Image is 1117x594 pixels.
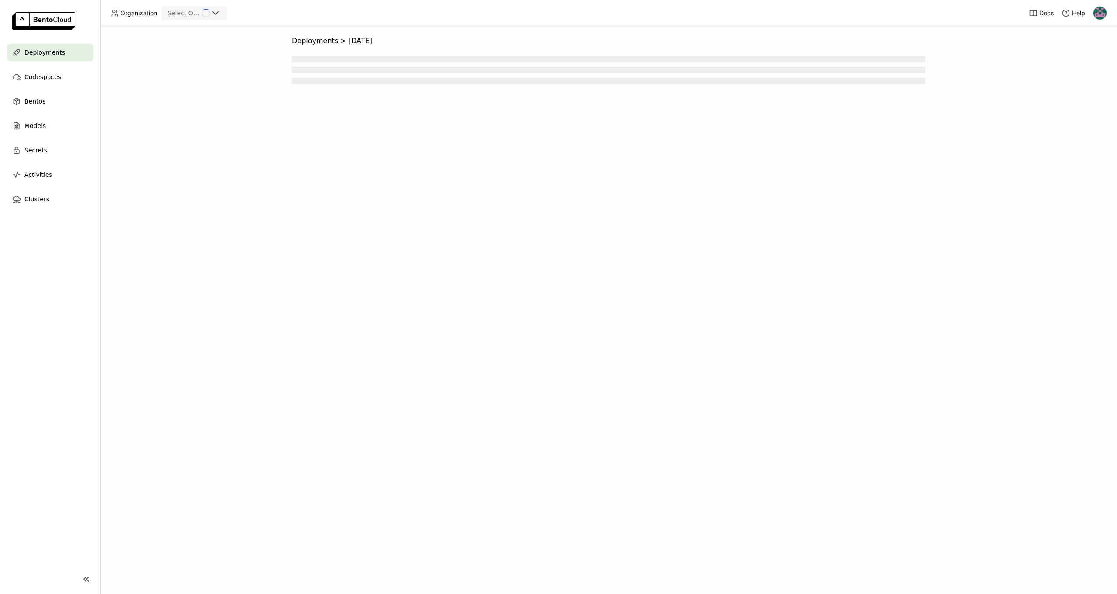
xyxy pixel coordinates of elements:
span: Deployments [24,47,65,58]
a: Secrets [7,142,93,159]
a: Clusters [7,190,93,208]
img: logo [12,12,75,30]
a: Bentos [7,93,93,110]
a: Activities [7,166,93,183]
span: Organization [120,9,157,17]
span: Models [24,121,46,131]
span: Help [1072,9,1085,17]
span: Clusters [24,194,49,204]
div: Select Organization [168,9,202,17]
nav: Breadcrumbs navigation [292,37,925,45]
span: Docs [1039,9,1054,17]
a: Docs [1029,9,1054,17]
span: [DATE] [349,37,372,45]
a: Models [7,117,93,135]
div: Help [1062,9,1085,17]
span: Secrets [24,145,47,155]
span: Deployments [292,37,338,45]
span: > [338,37,349,45]
span: Codespaces [24,72,61,82]
span: Bentos [24,96,45,107]
img: Harsh Raj [1093,7,1107,20]
span: Activities [24,169,52,180]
